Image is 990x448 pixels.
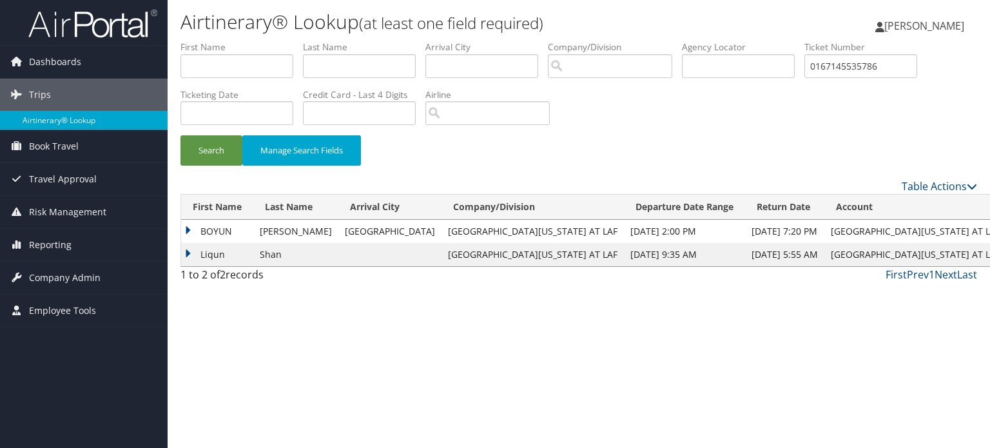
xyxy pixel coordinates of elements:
[886,268,907,282] a: First
[338,220,442,243] td: [GEOGRAPHIC_DATA]
[253,220,338,243] td: [PERSON_NAME]
[29,295,96,327] span: Employee Tools
[442,243,624,266] td: [GEOGRAPHIC_DATA][US_STATE] AT LAF
[28,8,157,39] img: airportal-logo.png
[180,8,712,35] h1: Airtinerary® Lookup
[548,41,682,54] label: Company/Division
[29,130,79,162] span: Book Travel
[745,220,824,243] td: [DATE] 7:20 PM
[180,41,303,54] label: First Name
[745,195,824,220] th: Return Date: activate to sort column ascending
[442,195,624,220] th: Company/Division
[745,243,824,266] td: [DATE] 5:55 AM
[220,268,226,282] span: 2
[957,268,977,282] a: Last
[624,195,745,220] th: Departure Date Range: activate to sort column ascending
[180,88,303,101] label: Ticketing Date
[425,41,548,54] label: Arrival City
[624,243,745,266] td: [DATE] 9:35 AM
[29,196,106,228] span: Risk Management
[253,195,338,220] th: Last Name: activate to sort column ascending
[29,46,81,78] span: Dashboards
[180,135,242,166] button: Search
[181,243,253,266] td: Liqun
[884,19,964,33] span: [PERSON_NAME]
[180,267,365,289] div: 1 to 2 of records
[29,229,72,261] span: Reporting
[253,243,338,266] td: Shan
[425,88,559,101] label: Airline
[29,163,97,195] span: Travel Approval
[29,79,51,111] span: Trips
[242,135,361,166] button: Manage Search Fields
[303,88,425,101] label: Credit Card - Last 4 Digits
[902,179,977,193] a: Table Actions
[181,220,253,243] td: BOYUN
[804,41,927,54] label: Ticket Number
[181,195,253,220] th: First Name: activate to sort column ascending
[29,262,101,294] span: Company Admin
[907,268,929,282] a: Prev
[935,268,957,282] a: Next
[303,41,425,54] label: Last Name
[442,220,624,243] td: [GEOGRAPHIC_DATA][US_STATE] AT LAF
[875,6,977,45] a: [PERSON_NAME]
[359,12,543,34] small: (at least one field required)
[624,220,745,243] td: [DATE] 2:00 PM
[929,268,935,282] a: 1
[682,41,804,54] label: Agency Locator
[338,195,442,220] th: Arrival City: activate to sort column ascending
